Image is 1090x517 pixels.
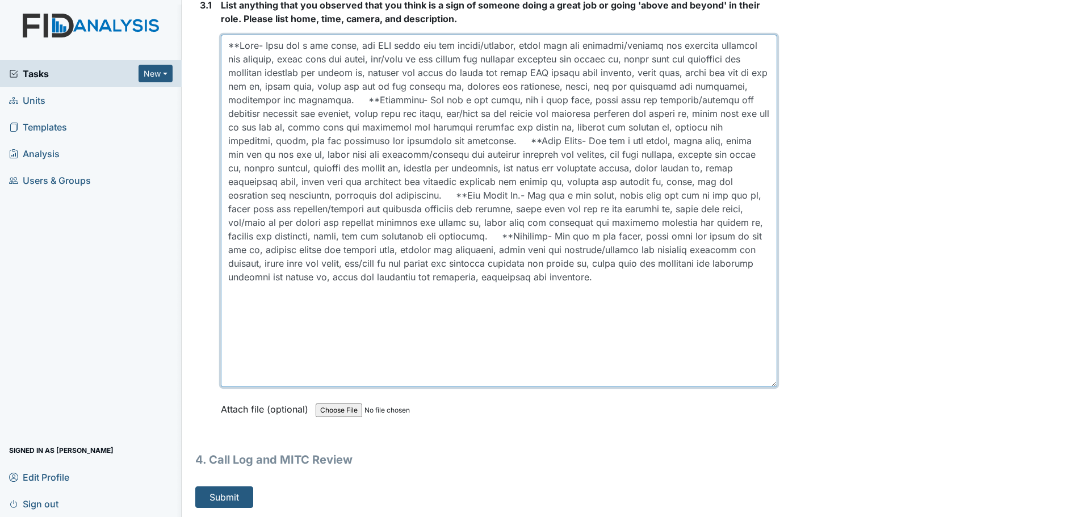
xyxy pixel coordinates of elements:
[9,118,67,136] span: Templates
[221,396,313,416] label: Attach file (optional)
[9,468,69,486] span: Edit Profile
[9,442,114,459] span: Signed in as [PERSON_NAME]
[9,145,60,162] span: Analysis
[9,495,58,512] span: Sign out
[9,171,91,189] span: Users & Groups
[9,91,45,109] span: Units
[9,67,139,81] a: Tasks
[139,65,173,82] button: New
[195,486,253,508] button: Submit
[195,451,777,468] h1: 4. Call Log and MITC Review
